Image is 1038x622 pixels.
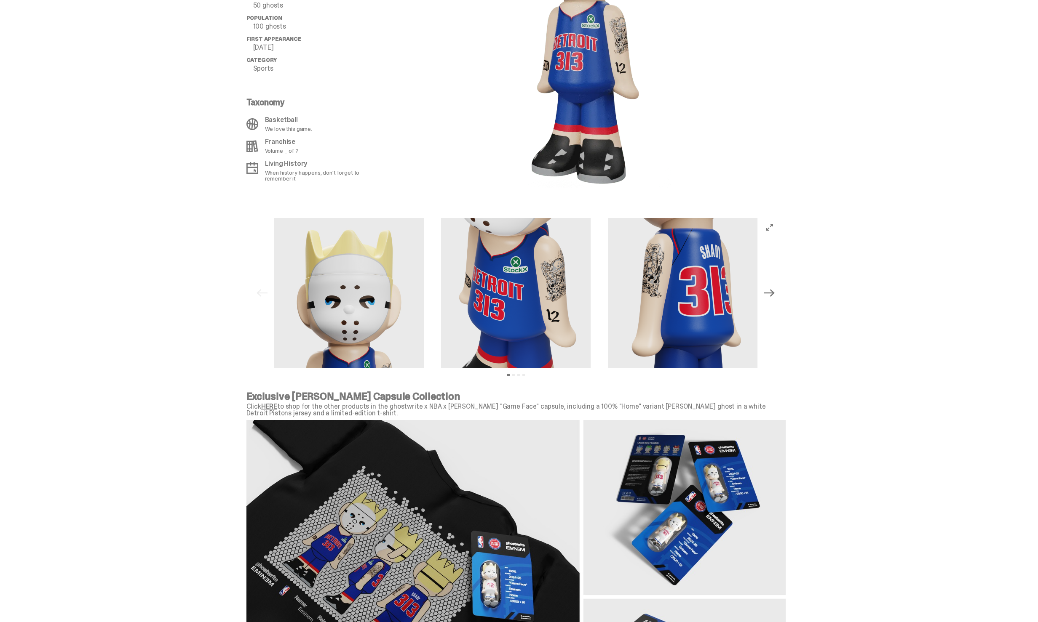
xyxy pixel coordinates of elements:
[265,160,376,167] p: Living History
[608,218,758,368] img: Copy%20of%20Eminem_NBA_400_3.png
[246,56,277,64] span: Category
[265,148,299,154] p: Volume _ of ?
[265,126,312,132] p: We love this game.
[265,138,299,145] p: Franchise
[760,284,779,302] button: Next
[246,98,376,106] p: Taxonomy
[265,117,312,123] p: Basketball
[246,403,786,417] p: Click to shop for the other products in the ghostwrite x NBA x [PERSON_NAME] "Game Face" capsule,...
[253,44,381,51] p: [DATE]
[517,374,520,376] button: View slide 3
[246,391,786,401] p: Exclusive [PERSON_NAME] Capsule Collection
[261,402,277,411] a: HERE
[253,65,381,72] p: Sports
[253,2,381,9] p: 50 ghosts
[246,35,301,43] span: First Appearance
[441,218,591,368] img: Copy%20of%20Eminem_NBA_400_2.png
[765,222,775,232] button: View full-screen
[274,218,424,368] img: Copy%20of%20Eminem_NBA_400_1.png
[253,23,381,30] p: 100 ghosts
[246,14,282,21] span: Population
[265,170,376,181] p: When history happens, don't forget to remember it
[512,374,515,376] button: View slide 2
[507,374,510,376] button: View slide 1
[522,374,525,376] button: View slide 4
